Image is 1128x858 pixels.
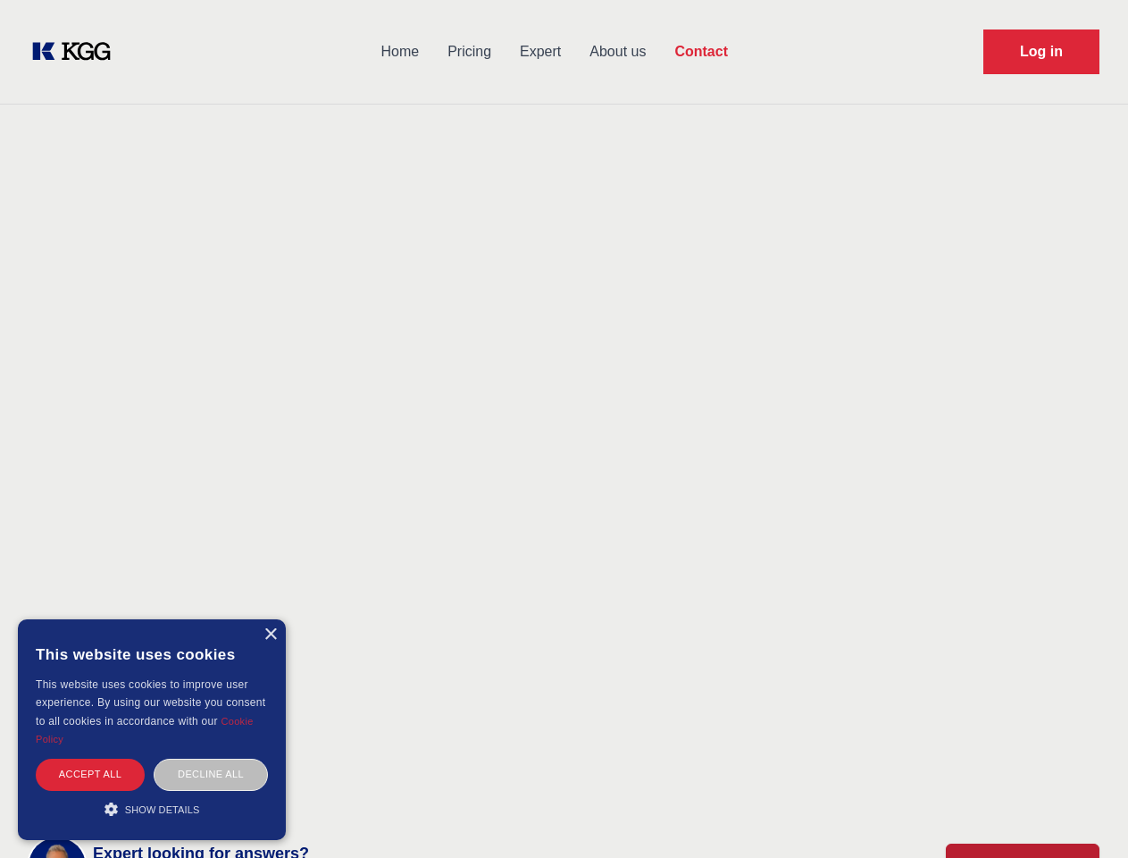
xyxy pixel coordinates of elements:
[154,759,268,790] div: Decline all
[29,38,125,66] a: KOL Knowledge Platform: Talk to Key External Experts (KEE)
[36,716,254,744] a: Cookie Policy
[36,800,268,818] div: Show details
[36,678,265,728] span: This website uses cookies to improve user experience. By using our website you consent to all coo...
[125,804,200,815] span: Show details
[433,29,506,75] a: Pricing
[506,29,575,75] a: Expert
[366,29,433,75] a: Home
[263,628,277,642] div: Close
[36,633,268,676] div: This website uses cookies
[660,29,742,75] a: Contact
[1039,772,1128,858] iframe: Chat Widget
[36,759,145,790] div: Accept all
[575,29,660,75] a: About us
[983,29,1099,74] a: Request Demo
